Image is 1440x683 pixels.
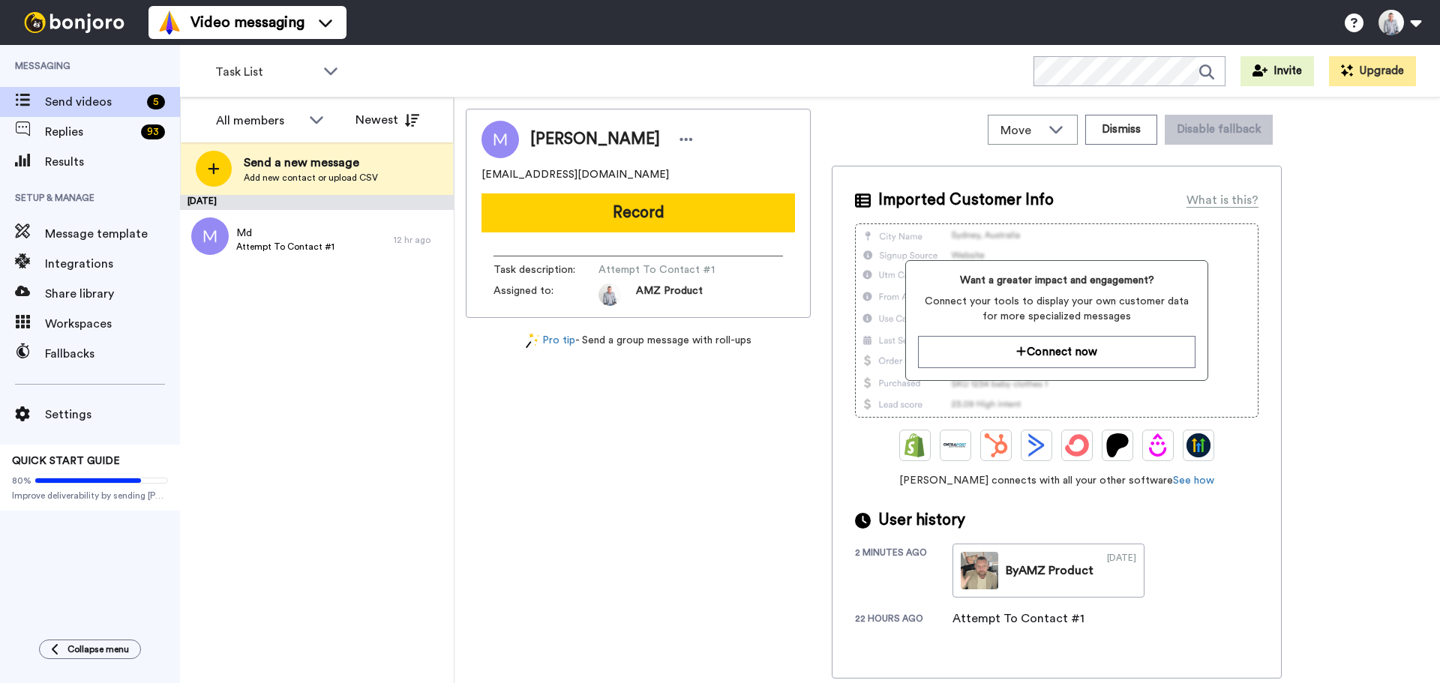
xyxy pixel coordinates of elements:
div: What is this? [1186,191,1258,209]
button: Invite [1240,56,1314,86]
div: - Send a group message with roll-ups [466,333,811,349]
div: 5 [147,94,165,109]
img: ActiveCampaign [1024,433,1048,457]
img: GoHighLevel [1186,433,1210,457]
span: Fallbacks [45,345,180,363]
button: Record [481,193,795,232]
a: Pro tip [526,333,575,349]
img: ConvertKit [1065,433,1089,457]
button: Connect now [918,336,1195,368]
div: 93 [141,124,165,139]
span: Move [1000,121,1041,139]
span: Connect your tools to display your own customer data for more specialized messages [918,294,1195,324]
div: All members [216,112,301,130]
div: [DATE] [1107,552,1136,589]
img: Image of Mohammad [481,121,519,158]
img: 35250c06-cf47-4814-b849-4f4c2eaafd41-thumb.jpg [961,552,998,589]
span: Task List [215,63,316,81]
span: Workspaces [45,315,180,333]
span: Md [236,226,334,241]
span: Results [45,153,180,171]
span: Attempt To Contact #1 [236,241,334,253]
span: Settings [45,406,180,424]
img: Hubspot [984,433,1008,457]
div: 2 minutes ago [855,547,952,598]
span: Send a new message [244,154,378,172]
div: By AMZ Product [1006,562,1093,580]
button: Newest [344,105,430,135]
span: Assigned to: [493,283,598,306]
span: Improve deliverability by sending [PERSON_NAME]’s from your own email [12,490,168,502]
span: Share library [45,285,180,303]
img: Patreon [1105,433,1129,457]
span: Task description : [493,262,598,277]
div: Attempt To Contact #1 [952,610,1084,628]
span: Attempt To Contact #1 [598,262,741,277]
span: Add new contact or upload CSV [244,172,378,184]
button: Disable fallback [1165,115,1273,145]
span: Message template [45,225,180,243]
img: Ontraport [943,433,967,457]
span: [EMAIL_ADDRESS][DOMAIN_NAME] [481,167,669,182]
span: Video messaging [190,12,304,33]
button: Upgrade [1329,56,1416,86]
span: Want a greater impact and engagement? [918,273,1195,288]
div: 22 hours ago [855,613,952,628]
img: 0c7be819-cb90-4fe4-b844-3639e4b630b0-1684457197.jpg [598,283,621,306]
span: User history [878,509,965,532]
span: [PERSON_NAME] connects with all your other software [855,473,1258,488]
span: Collapse menu [67,643,129,655]
span: 80% [12,475,31,487]
a: See how [1173,475,1214,486]
span: Imported Customer Info [878,189,1054,211]
span: AMZ Product [636,283,703,306]
img: vm-color.svg [157,10,181,34]
img: magic-wand.svg [526,333,539,349]
div: 12 hr ago [394,234,446,246]
span: QUICK START GUIDE [12,456,120,466]
span: Integrations [45,255,180,273]
span: Send videos [45,93,141,111]
img: Shopify [903,433,927,457]
img: Drip [1146,433,1170,457]
button: Collapse menu [39,640,141,659]
a: ByAMZ Product[DATE] [952,544,1144,598]
div: [DATE] [180,195,454,210]
button: Dismiss [1085,115,1157,145]
span: [PERSON_NAME] [530,128,660,151]
span: Replies [45,123,135,141]
img: m.png [191,217,229,255]
img: bj-logo-header-white.svg [18,12,130,33]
